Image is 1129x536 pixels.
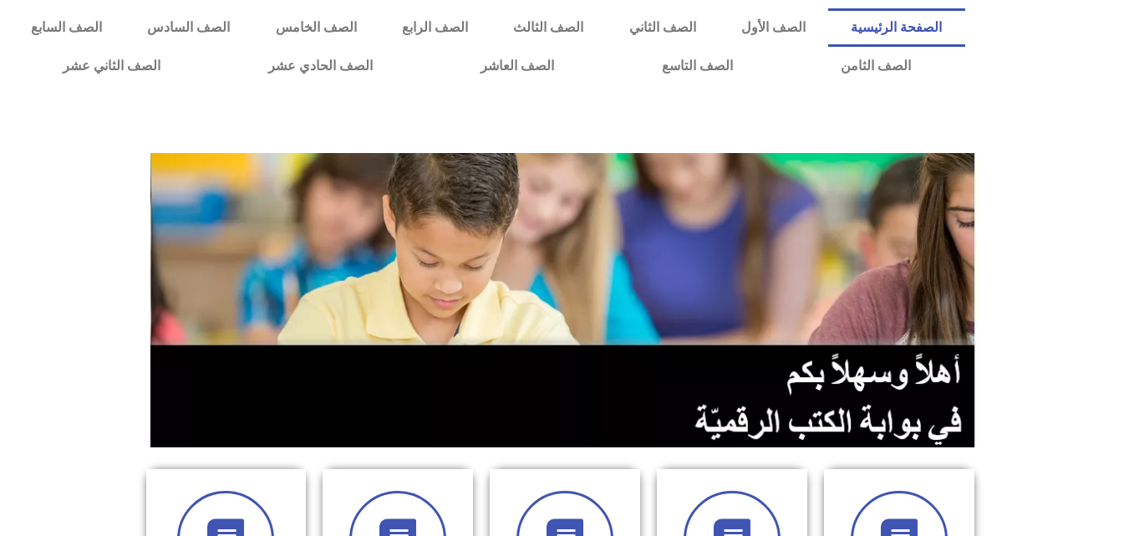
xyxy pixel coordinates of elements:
[491,8,606,47] a: الصف الثالث
[607,8,719,47] a: الصف الثاني
[253,8,379,47] a: الصف الخامس
[786,47,964,85] a: الصف الثامن
[719,8,828,47] a: الصف الأول
[8,8,125,47] a: الصف السابع
[426,47,608,85] a: الصف العاشر
[214,47,426,85] a: الصف الحادي عشر
[828,8,964,47] a: الصفحة الرئيسية
[8,47,214,85] a: الصف الثاني عشر
[379,8,491,47] a: الصف الرابع
[125,8,252,47] a: الصف السادس
[608,47,786,85] a: الصف التاسع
